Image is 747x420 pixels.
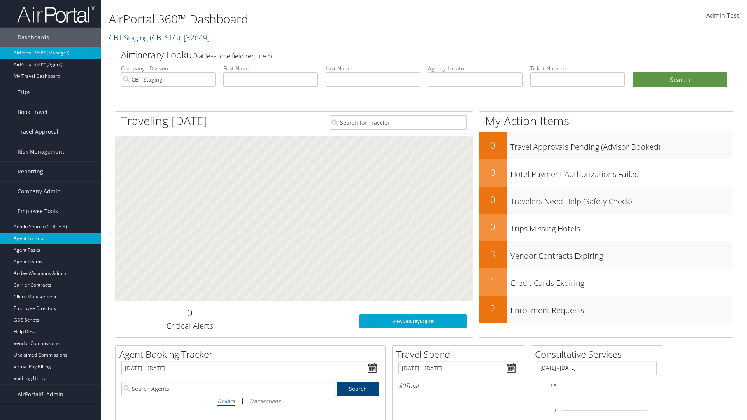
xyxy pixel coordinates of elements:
a: View SecurityLogic® [359,314,467,328]
button: Search [633,72,727,88]
label: Ticket Number: [530,65,625,72]
h3: Travel Approvals Pending (Advisor Booked) [510,138,733,152]
a: 1Credit Cards Expiring [479,268,733,296]
span: , [ 32649 ] [180,32,210,43]
a: Admin Test [706,4,739,28]
span: Company Admin [18,182,61,201]
a: CBT Staging [109,32,210,43]
i: Dollars [217,397,235,404]
a: 0Travelers Need Help (Safety Check) [479,187,733,214]
a: Search [337,381,380,396]
h3: Critical Alerts [121,320,258,331]
a: 0Trips Missing Hotels [479,214,733,241]
span: Employee Tools [18,201,58,221]
a: 3Vendor Contracts Expiring [479,241,733,268]
span: $0 [398,381,405,390]
img: airportal-logo.png [17,5,95,23]
h2: 0 [479,220,507,233]
span: Trips [18,82,31,102]
h2: 0 [479,166,507,179]
label: Company - Division: [121,65,216,72]
h2: 0 [479,193,507,206]
span: Reporting [18,162,43,181]
h3: Vendor Contracts Expiring [510,247,733,261]
i: Transactions [249,397,280,404]
span: Risk Management [18,142,64,161]
h2: 0 [479,138,507,152]
h6: Total [398,381,518,390]
h2: 1 [479,275,507,288]
input: Search for Traveler [330,115,467,130]
h2: Agent Booking Tracker [119,348,385,361]
span: Dashboards [18,28,49,47]
h2: 2 [479,302,507,315]
label: Agency Locator: [428,65,523,72]
h3: Trips Missing Hotels [510,219,733,234]
h3: Enrollment Requests [510,301,733,316]
label: First Name: [223,65,318,72]
a: 0Hotel Payment Authorizations Failed [479,159,733,187]
h1: My Action Items [479,113,733,129]
h2: Airtinerary Lookup [121,48,676,61]
h2: Travel Spend [396,348,524,361]
h2: 0 [121,306,258,319]
span: ( CBTSTG ) [150,32,180,43]
h2: Consultative Services [535,348,663,361]
h1: AirPortal 360™ Dashboard [109,11,529,27]
span: Book Travel [18,102,47,122]
h1: Traveling [DATE] [121,113,207,129]
div: | [121,396,379,406]
span: Admin Test [706,11,739,20]
h3: Travelers Need Help (Safety Check) [510,192,733,207]
h2: 3 [479,247,507,261]
label: Last Name: [326,65,420,72]
h3: Credit Cards Expiring [510,274,733,289]
tspan: 1.5 [551,383,556,388]
span: Travel Approval [18,122,58,142]
span: (at least one field required) [197,52,272,60]
input: Search Agents [121,381,336,396]
h3: Hotel Payment Authorizations Failed [510,165,733,180]
span: AirPortal® Admin [18,385,63,404]
tspan: 1 [554,408,556,413]
a: 0Travel Approvals Pending (Advisor Booked) [479,132,733,159]
a: 2Enrollment Requests [479,296,733,323]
